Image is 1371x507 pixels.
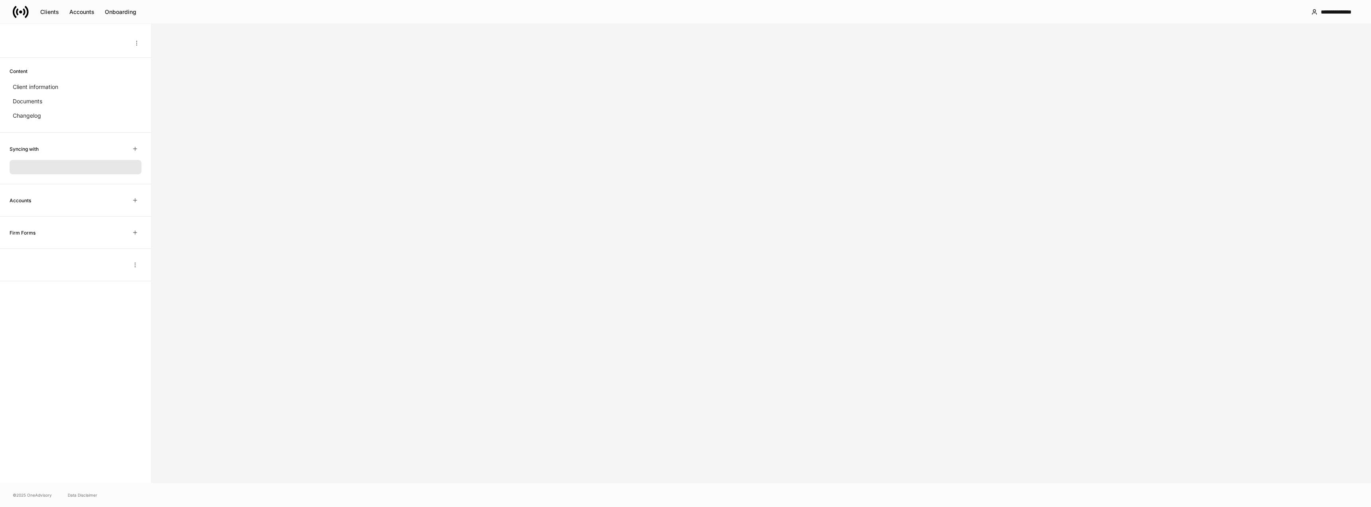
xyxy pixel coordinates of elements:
h6: Syncing with [10,145,39,153]
span: © 2025 OneAdvisory [13,492,52,498]
button: Clients [35,6,64,18]
p: Documents [13,97,42,105]
button: Onboarding [100,6,141,18]
h6: Accounts [10,197,31,204]
div: Accounts [69,8,94,16]
a: Data Disclaimer [68,492,97,498]
a: Changelog [10,109,141,123]
div: Clients [40,8,59,16]
a: Documents [10,94,141,109]
div: Onboarding [105,8,136,16]
p: Changelog [13,112,41,120]
button: Accounts [64,6,100,18]
h6: Firm Forms [10,229,35,237]
p: Client information [13,83,58,91]
h6: Content [10,67,27,75]
a: Client information [10,80,141,94]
